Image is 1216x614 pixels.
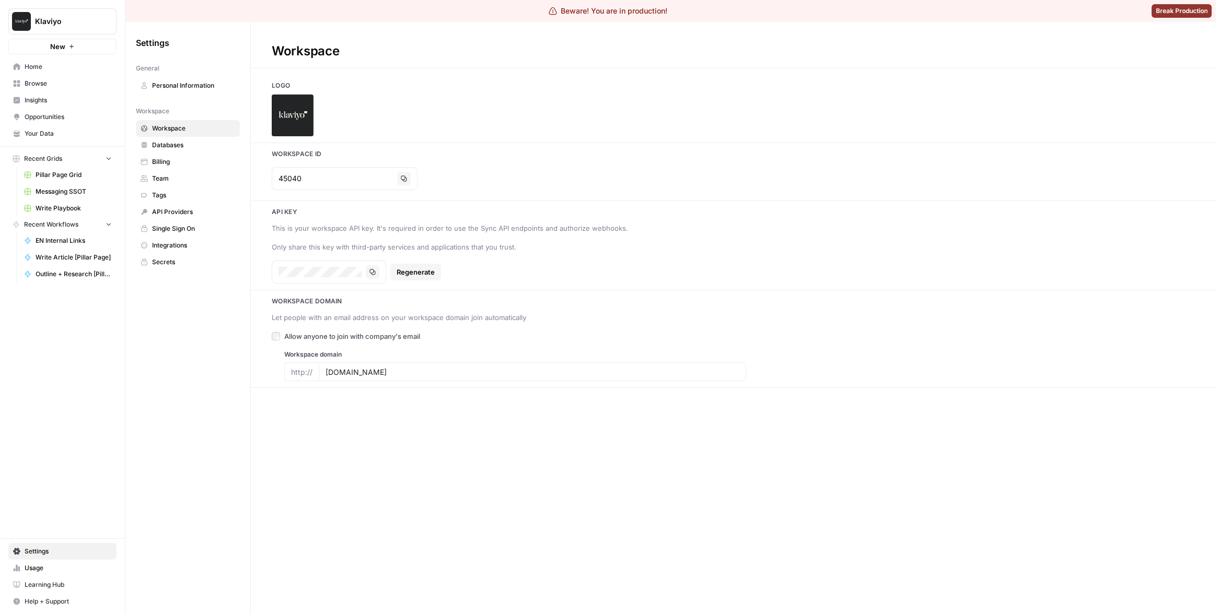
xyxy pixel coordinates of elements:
button: Recent Grids [8,151,117,167]
h3: Workspace Domain [251,297,1216,306]
h3: Api key [251,207,1216,217]
div: Let people with an email address on your workspace domain join automatically [272,312,734,323]
a: Insights [8,92,117,109]
span: Help + Support [25,597,112,606]
span: Your Data [25,129,112,138]
span: Pillar Page Grid [36,170,112,180]
a: Integrations [136,237,240,254]
span: API Providers [152,207,235,217]
a: Write Article [Pillar Page] [19,249,117,266]
span: Break Production [1156,6,1208,16]
span: Databases [152,140,235,150]
a: Your Data [8,125,117,142]
input: Allow anyone to join with company's email [272,332,280,340]
a: Secrets [136,254,240,270]
a: Learning Hub [8,576,117,593]
span: Integrations [152,241,235,250]
a: Single Sign On [136,220,240,237]
span: Messaging SSOT [36,187,112,196]
span: Browse [25,79,112,88]
span: Team [152,174,235,183]
span: Recent Grids [24,154,62,163]
div: http:// [284,362,319,381]
a: Write Playbook [19,200,117,217]
a: Outline + Research [Pillar Page] [19,266,117,282]
span: Opportunities [25,112,112,122]
a: API Providers [136,204,240,220]
div: Workspace [251,43,361,60]
div: Beware! You are in production! [549,6,668,16]
button: Help + Support [8,593,117,610]
button: Recent Workflows [8,217,117,232]
span: New [50,41,65,52]
button: Break Production [1152,4,1212,18]
span: Settings [136,37,169,49]
a: Billing [136,153,240,170]
button: New [8,39,117,54]
button: Workspace: Klaviyo [8,8,117,34]
span: Workspace [152,124,235,133]
a: Home [8,58,117,75]
a: Pillar Page Grid [19,167,117,183]
span: Single Sign On [152,224,235,233]
span: Write Playbook [36,204,112,213]
h3: Workspace Id [251,149,1216,159]
a: Usage [8,560,117,576]
a: Databases [136,137,240,153]
span: Personal Information [152,81,235,90]
img: Klaviyo Logo [12,12,31,31]
a: Messaging SSOT [19,183,117,200]
a: Opportunities [8,109,117,125]
span: Billing [152,157,235,167]
span: Home [25,62,112,72]
span: Allow anyone to join with company's email [284,331,420,341]
span: Write Article [Pillar Page] [36,253,112,262]
span: Settings [25,547,112,556]
a: Personal Information [136,77,240,94]
span: Klaviyo [35,16,98,27]
span: Recent Workflows [24,220,78,229]
button: Regenerate [390,264,441,280]
h3: Logo [251,81,1216,90]
span: Outline + Research [Pillar Page] [36,269,112,279]
label: Workspace domain [284,350,746,359]
a: Tags [136,187,240,204]
span: Regenerate [397,267,435,277]
span: Usage [25,563,112,573]
span: EN Internal Links [36,236,112,245]
span: Learning Hub [25,580,112,589]
img: Company Logo [272,95,314,136]
span: Secrets [152,257,235,267]
a: Workspace [136,120,240,137]
div: This is your workspace API key. It's required in order to use the Sync API endpoints and authoriz... [272,223,734,233]
span: General [136,64,159,73]
a: EN Internal Links [19,232,117,249]
a: Browse [8,75,117,92]
div: Only share this key with third-party services and applications that you trust. [272,242,734,252]
span: Insights [25,96,112,105]
span: Tags [152,191,235,200]
a: Settings [8,543,117,560]
span: Workspace [136,107,169,116]
a: Team [136,170,240,187]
